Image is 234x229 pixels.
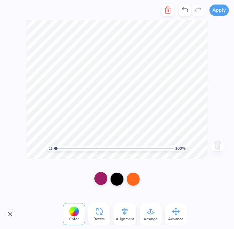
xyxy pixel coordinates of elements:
[5,209,16,219] button: Close
[116,216,134,222] span: Alignment
[209,5,229,16] button: Apply
[93,216,105,222] span: Rotate
[212,140,223,150] img: Front
[144,216,157,222] span: Arrange
[175,145,186,151] span: 100 %
[69,216,79,222] span: Color
[168,216,183,222] span: Advance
